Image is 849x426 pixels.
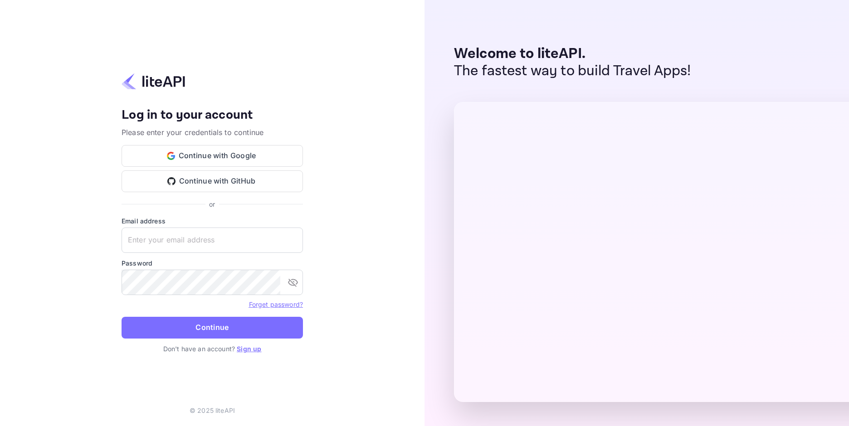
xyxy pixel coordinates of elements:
button: Continue with GitHub [122,170,303,192]
p: Welcome to liteAPI. [454,45,691,63]
p: The fastest way to build Travel Apps! [454,63,691,80]
a: Forget password? [249,300,303,308]
label: Password [122,258,303,268]
input: Enter your email address [122,228,303,253]
h4: Log in to your account [122,107,303,123]
p: Don't have an account? [122,344,303,353]
label: Email address [122,216,303,226]
p: Please enter your credentials to continue [122,127,303,138]
a: Sign up [237,345,261,353]
button: Continue with Google [122,145,303,167]
p: or [209,199,215,209]
button: toggle password visibility [284,273,302,291]
a: Forget password? [249,300,303,309]
button: Continue [122,317,303,339]
p: © 2025 liteAPI [190,406,235,415]
img: liteapi [122,73,185,90]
